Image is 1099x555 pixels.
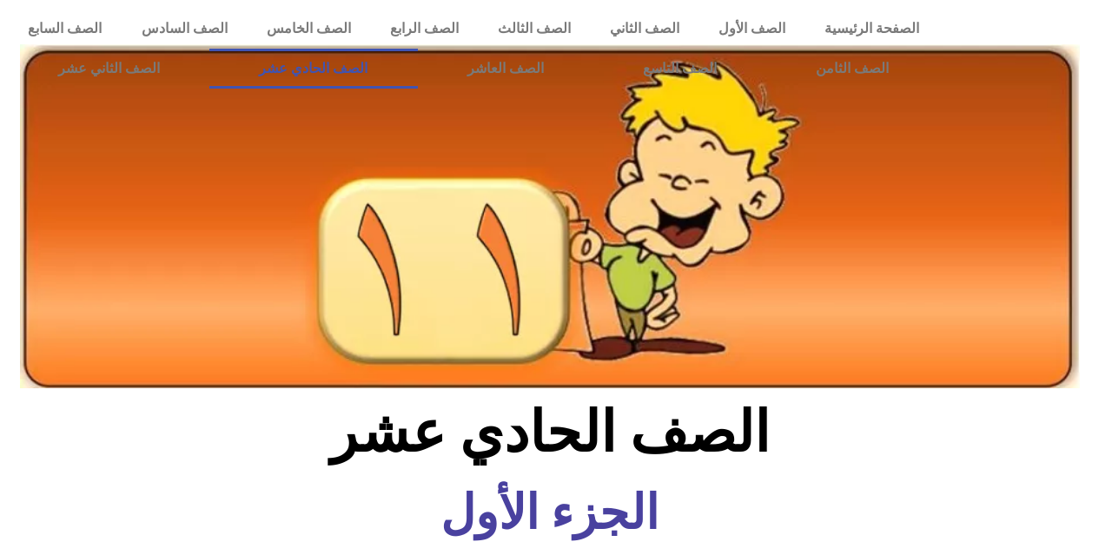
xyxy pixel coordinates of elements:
a: الصف الخامس [247,9,370,49]
a: الصف الثاني [590,9,698,49]
h6: الجزء الأول [262,489,837,537]
a: الصفحة الرئيسية [804,9,938,49]
a: الصف السابع [9,9,122,49]
a: الصف التاسع [593,49,766,89]
a: الصف الثالث [478,9,590,49]
a: الصف العاشر [418,49,593,89]
a: الصف الحادي عشر [209,49,417,89]
a: الصف السادس [122,9,247,49]
a: الصف الرابع [370,9,478,49]
a: الصف الأول [698,9,804,49]
h2: الصف الحادي عشر [262,399,837,466]
a: الصف الثامن [766,49,938,89]
a: الصف الثاني عشر [9,49,209,89]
